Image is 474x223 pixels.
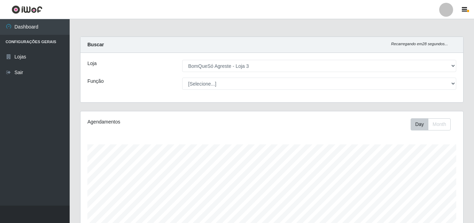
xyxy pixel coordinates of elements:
[87,42,104,47] strong: Buscar
[11,5,42,14] img: CoreUI Logo
[411,118,456,130] div: Toolbar with button groups
[411,118,451,130] div: First group
[411,118,428,130] button: Day
[391,42,448,46] i: Recarregando em 28 segundos...
[87,60,96,67] label: Loja
[87,78,104,85] label: Função
[428,118,451,130] button: Month
[87,118,235,126] div: Agendamentos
